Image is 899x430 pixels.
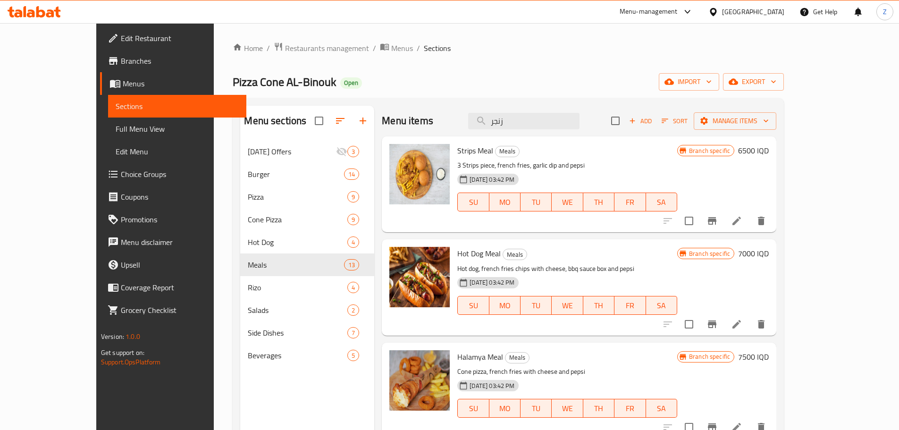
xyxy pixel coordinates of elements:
[503,249,527,260] span: Meals
[731,215,742,227] a: Edit menu item
[620,6,678,17] div: Menu-management
[505,352,529,363] div: Meals
[344,259,359,270] div: items
[618,402,642,415] span: FR
[240,136,374,371] nav: Menu sections
[233,42,784,54] nav: breadcrumb
[233,71,336,93] span: Pizza Cone AL-Binouk
[240,208,374,231] div: Cone Pizza9
[462,402,485,415] span: SU
[344,170,359,179] span: 14
[628,116,653,126] span: Add
[248,169,344,180] div: Burger
[731,319,742,330] a: Edit menu item
[121,282,239,293] span: Coverage Report
[457,246,501,261] span: Hot Dog Meal
[883,7,887,17] span: Z
[618,299,642,312] span: FR
[348,238,359,247] span: 4
[389,350,450,411] img: Halamya Meal
[750,313,773,336] button: delete
[650,299,673,312] span: SA
[248,146,336,157] span: [DATE] Offers
[552,193,583,211] button: WE
[121,236,239,248] span: Menu disclaimer
[659,73,719,91] button: import
[101,330,124,343] span: Version:
[240,163,374,185] div: Burger14
[655,114,694,128] span: Sort items
[108,95,246,118] a: Sections
[457,296,489,315] button: SU
[248,214,347,225] span: Cone Pizza
[248,282,347,293] span: Rizo
[466,381,518,390] span: [DATE] 03:42 PM
[248,236,347,248] span: Hot Dog
[614,399,646,418] button: FR
[587,402,611,415] span: TH
[244,114,306,128] h2: Menu sections
[625,114,655,128] span: Add item
[347,214,359,225] div: items
[108,140,246,163] a: Edit Menu
[524,299,548,312] span: TU
[248,191,347,202] span: Pizza
[524,402,548,415] span: TU
[731,76,776,88] span: export
[618,195,642,209] span: FR
[457,193,489,211] button: SU
[121,169,239,180] span: Choice Groups
[108,118,246,140] a: Full Menu View
[101,346,144,359] span: Get support on:
[650,402,673,415] span: SA
[583,193,614,211] button: TH
[701,210,723,232] button: Branch-specific-item
[240,344,374,367] div: Beverages5
[100,185,246,208] a: Coupons
[466,175,518,184] span: [DATE] 03:42 PM
[722,7,784,17] div: [GEOGRAPHIC_DATA]
[614,296,646,315] button: FR
[100,72,246,95] a: Menus
[348,147,359,156] span: 3
[347,304,359,316] div: items
[121,304,239,316] span: Grocery Checklist
[348,193,359,202] span: 9
[505,352,529,363] span: Meals
[587,195,611,209] span: TH
[348,329,359,337] span: 7
[552,296,583,315] button: WE
[121,259,239,270] span: Upsell
[248,259,344,270] span: Meals
[685,146,734,155] span: Branch specific
[701,115,769,127] span: Manage items
[348,351,359,360] span: 5
[348,306,359,315] span: 2
[552,399,583,418] button: WE
[679,314,699,334] span: Select to update
[126,330,140,343] span: 1.0.0
[248,350,347,361] div: Beverages
[100,276,246,299] a: Coverage Report
[489,296,521,315] button: MO
[555,402,579,415] span: WE
[555,195,579,209] span: WE
[329,110,352,132] span: Sort sections
[373,42,376,54] li: /
[424,42,451,54] span: Sections
[240,299,374,321] div: Salads2
[587,299,611,312] span: TH
[248,304,347,316] span: Salads
[646,193,677,211] button: SA
[666,76,712,88] span: import
[685,352,734,361] span: Branch specific
[274,42,369,54] a: Restaurants management
[380,42,413,54] a: Menus
[347,327,359,338] div: items
[679,211,699,231] span: Select to update
[659,114,690,128] button: Sort
[685,249,734,258] span: Branch specific
[583,399,614,418] button: TH
[100,299,246,321] a: Grocery Checklist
